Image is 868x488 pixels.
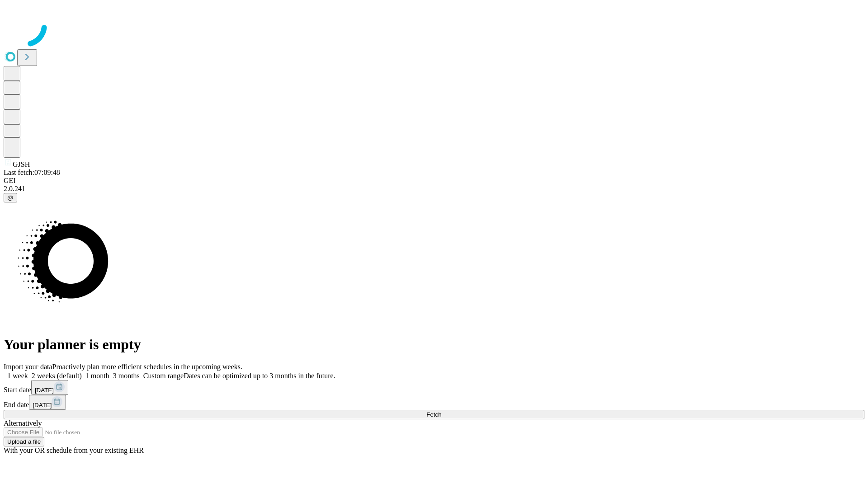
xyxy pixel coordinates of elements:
[52,363,242,371] span: Proactively plan more efficient schedules in the upcoming weeks.
[35,387,54,394] span: [DATE]
[4,419,42,427] span: Alternatively
[7,372,28,380] span: 1 week
[143,372,184,380] span: Custom range
[4,177,864,185] div: GEI
[4,395,864,410] div: End date
[29,395,66,410] button: [DATE]
[4,437,44,446] button: Upload a file
[7,194,14,201] span: @
[31,380,68,395] button: [DATE]
[4,363,52,371] span: Import your data
[426,411,441,418] span: Fetch
[4,410,864,419] button: Fetch
[113,372,140,380] span: 3 months
[13,160,30,168] span: GJSH
[33,402,52,408] span: [DATE]
[4,169,60,176] span: Last fetch: 07:09:48
[4,193,17,202] button: @
[85,372,109,380] span: 1 month
[4,446,144,454] span: With your OR schedule from your existing EHR
[4,380,864,395] div: Start date
[32,372,82,380] span: 2 weeks (default)
[4,336,864,353] h1: Your planner is empty
[184,372,335,380] span: Dates can be optimized up to 3 months in the future.
[4,185,864,193] div: 2.0.241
